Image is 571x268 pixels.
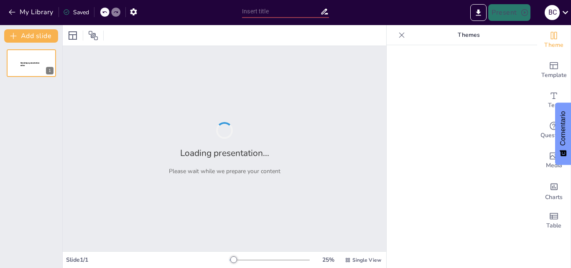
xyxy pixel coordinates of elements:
div: Get real-time input from your audience [537,115,571,145]
div: 1 [46,67,54,74]
span: Template [541,71,567,80]
div: B C [545,5,560,20]
div: Add ready made slides [537,55,571,85]
span: Media [546,161,562,170]
button: Add slide [4,29,58,43]
button: Export to PowerPoint [470,4,487,21]
p: Themes [408,25,529,45]
span: Table [546,221,561,230]
div: Layout [66,29,79,42]
div: 25 % [318,256,338,264]
font: Comentario [559,111,566,146]
div: Slide 1 / 1 [66,256,229,264]
span: Theme [544,41,563,50]
button: My Library [6,5,57,19]
p: Please wait while we prepare your content [169,167,280,175]
div: Change the overall theme [537,25,571,55]
span: Questions [540,131,568,140]
span: Position [88,31,98,41]
button: Comentarios - Mostrar encuesta [555,103,571,165]
div: Add images, graphics, shapes or video [537,145,571,176]
div: Add a table [537,206,571,236]
div: Add text boxes [537,85,571,115]
span: Text [548,101,560,110]
div: Saved [63,8,89,16]
div: Add charts and graphs [537,176,571,206]
h2: Loading presentation... [180,147,269,159]
div: 1 [7,49,56,77]
span: Sendsteps presentation editor [20,62,40,66]
span: Single View [352,257,381,263]
input: Insert title [242,5,320,18]
button: B C [545,4,560,21]
button: Present [488,4,530,21]
span: Charts [545,193,563,202]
